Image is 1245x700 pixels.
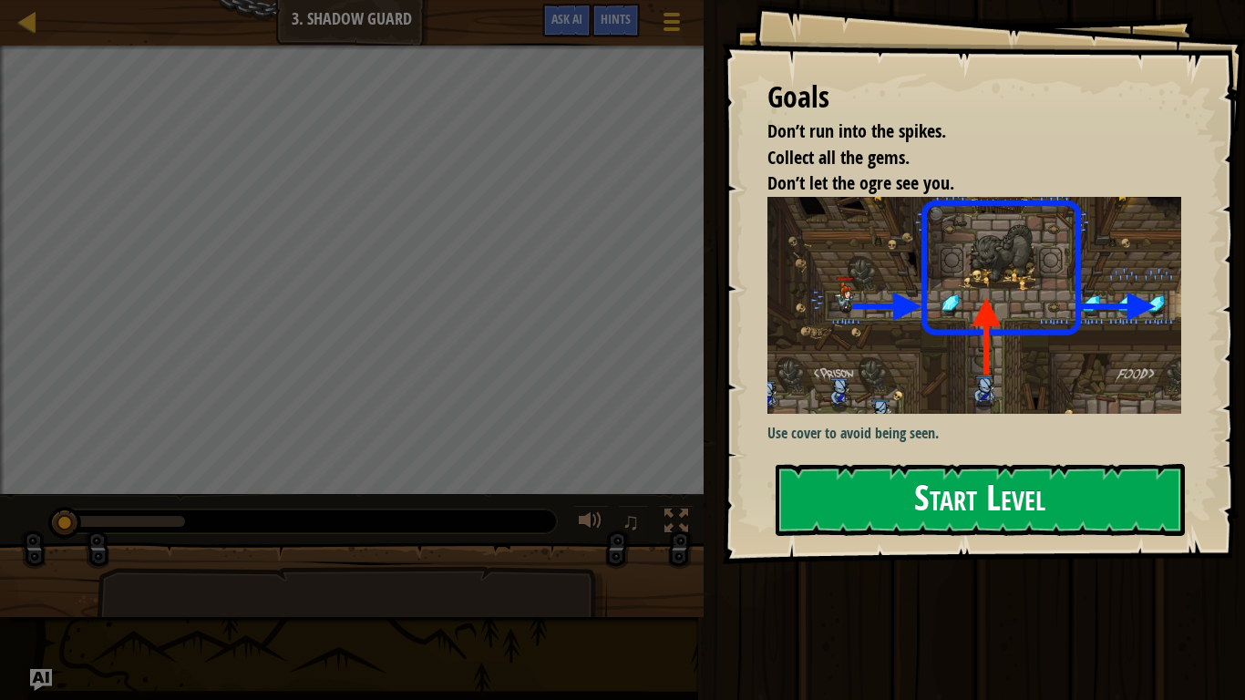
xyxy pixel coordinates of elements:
[601,10,631,27] span: Hints
[622,508,640,535] span: ♫
[745,170,1177,197] li: Don’t let the ogre see you.
[767,170,954,195] span: Don’t let the ogre see you.
[618,505,649,542] button: ♫
[649,4,695,46] button: Show game menu
[776,464,1185,536] button: Start Level
[658,505,695,542] button: Toggle fullscreen
[572,505,609,542] button: Adjust volume
[767,197,1195,414] img: Shadow guard
[551,10,582,27] span: Ask AI
[767,77,1181,118] div: Goals
[745,145,1177,171] li: Collect all the gems.
[767,118,946,143] span: Don’t run into the spikes.
[767,423,1195,444] p: Use cover to avoid being seen.
[745,118,1177,145] li: Don’t run into the spikes.
[767,145,910,170] span: Collect all the gems.
[542,4,592,37] button: Ask AI
[30,669,52,691] button: Ask AI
